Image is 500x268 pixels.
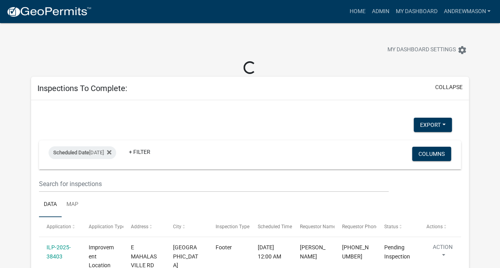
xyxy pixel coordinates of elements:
input: Search for inspections [39,176,389,192]
a: Admin [368,4,392,19]
span: Inspection Type [215,224,249,229]
datatable-header-cell: City [165,217,208,236]
span: Address [131,224,148,229]
datatable-header-cell: Status [377,217,419,236]
i: settings [457,45,467,55]
span: City [173,224,181,229]
button: My Dashboard Settingssettings [381,42,473,58]
datatable-header-cell: Scheduled Time [250,217,292,236]
a: AndrewMason [440,4,494,19]
span: Application [47,224,71,229]
datatable-header-cell: Application Type [81,217,123,236]
button: Columns [412,147,451,161]
a: ILP-2025-38403 [47,244,71,260]
span: Scheduled Date [53,150,89,155]
button: Action [426,243,459,263]
button: collapse [435,83,463,91]
datatable-header-cell: Actions [419,217,461,236]
a: My Dashboard [392,4,440,19]
a: + Filter [123,145,157,159]
span: Earl Jones [300,244,325,260]
datatable-header-cell: Requestor Phone [335,217,377,236]
span: Requestor Name [300,224,336,229]
span: My Dashboard Settings [387,45,456,55]
span: Pending Inspection [384,244,410,260]
div: [DATE] [49,146,116,159]
button: Export [414,118,452,132]
span: Scheduled Time [258,224,292,229]
span: Status [384,224,398,229]
span: 09/10/2025, 12:00 AM [258,244,281,260]
span: Requestor Phone [342,224,379,229]
a: Data [39,192,62,218]
datatable-header-cell: Address [123,217,165,236]
datatable-header-cell: Inspection Type [208,217,250,236]
span: Footer [215,244,232,251]
a: Map [62,192,83,218]
datatable-header-cell: Requestor Name [292,217,334,236]
h5: Inspections To Complete: [37,84,127,93]
span: Actions [426,224,443,229]
a: Home [346,4,368,19]
datatable-header-cell: Application [39,217,81,236]
span: 765-342-1060 [342,244,369,260]
span: Application Type [89,224,125,229]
